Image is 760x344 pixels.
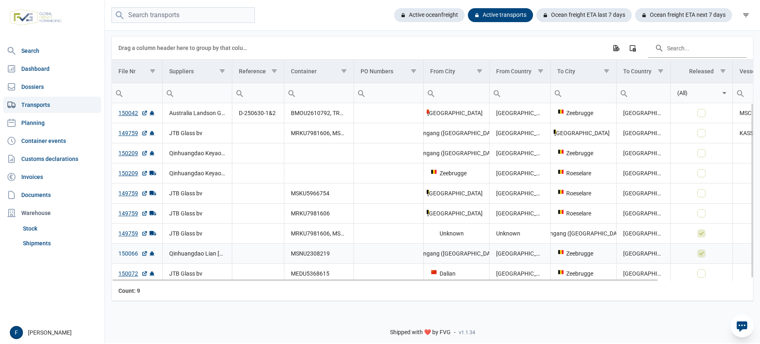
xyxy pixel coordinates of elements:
div: Zeebrugge [557,249,610,258]
span: Show filter options for column 'Reference' [271,68,277,74]
div: Xingang ([GEOGRAPHIC_DATA]) [430,129,483,137]
div: Export all data to Excel [608,41,623,55]
span: Show filter options for column 'Suppliers' [219,68,225,74]
td: [GEOGRAPHIC_DATA] [616,204,670,224]
div: Reference [239,68,266,75]
td: Filter cell [550,83,616,103]
div: Ocean freight ETA last 7 days [536,8,632,22]
div: Xingang ([GEOGRAPHIC_DATA]) [557,229,610,238]
input: Filter cell [354,83,423,103]
img: FVG - Global freight forwarding [7,6,65,29]
td: Column Released [670,60,733,83]
div: Search box [733,83,748,103]
td: [GEOGRAPHIC_DATA] [490,143,551,163]
td: [GEOGRAPHIC_DATA] [616,244,670,264]
a: 150209 [118,169,148,177]
input: Filter cell [490,83,550,103]
div: filter [739,8,753,23]
span: Show filter options for column 'To Country' [658,68,664,74]
div: Active oceanfreight [394,8,465,22]
td: [GEOGRAPHIC_DATA] [490,264,551,284]
td: [GEOGRAPHIC_DATA] [616,224,670,244]
a: Planning [3,115,101,131]
span: Show filter options for column 'File Nr' [150,68,156,74]
div: To City [557,68,575,75]
td: Column Suppliers [163,60,232,83]
a: 150042 [118,109,148,117]
td: Column To City [550,60,616,83]
div: [GEOGRAPHIC_DATA] [557,129,610,137]
td: Australia Landson Glass ([GEOGRAPHIC_DATA]) Co., Ltd. [163,103,232,123]
a: Dossiers [3,79,101,95]
a: Search [3,43,101,59]
td: Unknown [490,224,551,244]
a: 149759 [118,189,148,197]
input: Filter cell [112,83,162,103]
span: Shipped with ❤️ by FVG [390,329,451,336]
span: Show filter options for column 'To City' [603,68,610,74]
td: [GEOGRAPHIC_DATA] [616,163,670,183]
div: Search box [424,83,438,103]
td: Filter cell [284,83,354,103]
a: Shipments [20,236,101,251]
div: Container [291,68,317,75]
td: [GEOGRAPHIC_DATA] [616,123,670,143]
a: 150066 [118,249,148,258]
div: Roeselare [557,209,610,217]
td: [GEOGRAPHIC_DATA] [616,264,670,284]
a: 149759 [118,229,148,238]
td: JTB Glass bv [163,204,232,224]
span: Show filter options for column 'From City' [476,68,483,74]
input: Search in the data grid [648,38,746,58]
span: Show filter options for column 'Container' [341,68,347,74]
td: JTB Glass bv [163,123,232,143]
td: Column From City [424,60,490,83]
a: Container events [3,133,101,149]
div: Active transports [468,8,533,22]
div: Ocean freight ETA next 7 days [635,8,732,22]
div: [PERSON_NAME] [10,326,100,339]
a: Customs declarations [3,151,101,167]
td: D-250630-1&2 [232,103,284,123]
div: Vessel [740,68,757,75]
td: [GEOGRAPHIC_DATA] [616,103,670,123]
a: Documents [3,187,101,203]
td: [GEOGRAPHIC_DATA] [616,183,670,204]
div: File Nr [118,68,136,75]
input: Filter cell [232,83,284,103]
a: 150072 [118,269,148,278]
td: Column Reference [232,60,284,83]
td: MSKU5966754 [284,183,354,204]
input: Filter cell [163,83,232,103]
td: Filter cell [354,83,424,103]
div: Search box [163,83,177,103]
span: - [454,329,456,336]
div: Search box [490,83,504,103]
button: F [10,326,23,339]
input: Filter cell [617,83,670,103]
td: [GEOGRAPHIC_DATA] [490,183,551,204]
td: MRKU7981606, MSKU5966754 [284,123,354,143]
div: Search box [617,83,631,103]
div: File Nr Count: 9 [118,287,156,295]
span: Show filter options for column 'Released' [720,68,726,74]
td: Qinhuangdao Keyao Glass Company Limited [163,163,232,183]
td: [GEOGRAPHIC_DATA] [490,204,551,224]
td: Column To Country [616,60,670,83]
div: Zeebrugge [557,109,610,117]
span: v1.1.34 [459,329,475,336]
div: Xingang ([GEOGRAPHIC_DATA]) [430,249,483,258]
a: 150209 [118,149,148,157]
a: Invoices [3,169,101,185]
td: Filter cell [112,83,163,103]
div: PO Numbers [361,68,393,75]
td: [GEOGRAPHIC_DATA] [490,123,551,143]
div: Xingang ([GEOGRAPHIC_DATA]) [430,149,483,157]
div: Search box [112,83,127,103]
input: Filter cell [671,83,719,103]
td: MEDU5368615 [284,264,354,284]
div: [GEOGRAPHIC_DATA] [430,109,483,117]
td: Column File Nr [112,60,163,83]
div: Suppliers [169,68,194,75]
td: Qinhuangdao Keyao Glass Company Limited [163,143,232,163]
